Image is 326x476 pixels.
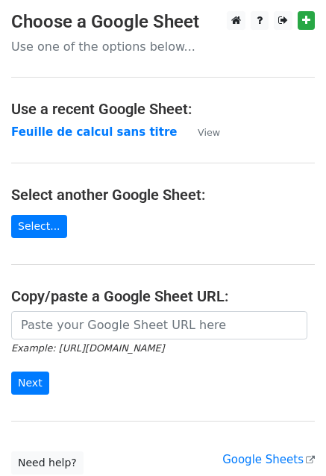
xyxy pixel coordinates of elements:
a: Select... [11,215,67,238]
a: Feuille de calcul sans titre [11,125,177,139]
a: Need help? [11,451,84,475]
a: Google Sheets [222,453,315,466]
h4: Select another Google Sheet: [11,186,315,204]
h4: Use a recent Google Sheet: [11,100,315,118]
h3: Choose a Google Sheet [11,11,315,33]
h4: Copy/paste a Google Sheet URL: [11,287,315,305]
input: Paste your Google Sheet URL here [11,311,307,339]
small: Example: [URL][DOMAIN_NAME] [11,342,164,354]
a: View [183,125,220,139]
p: Use one of the options below... [11,39,315,54]
small: View [198,127,220,138]
input: Next [11,372,49,395]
